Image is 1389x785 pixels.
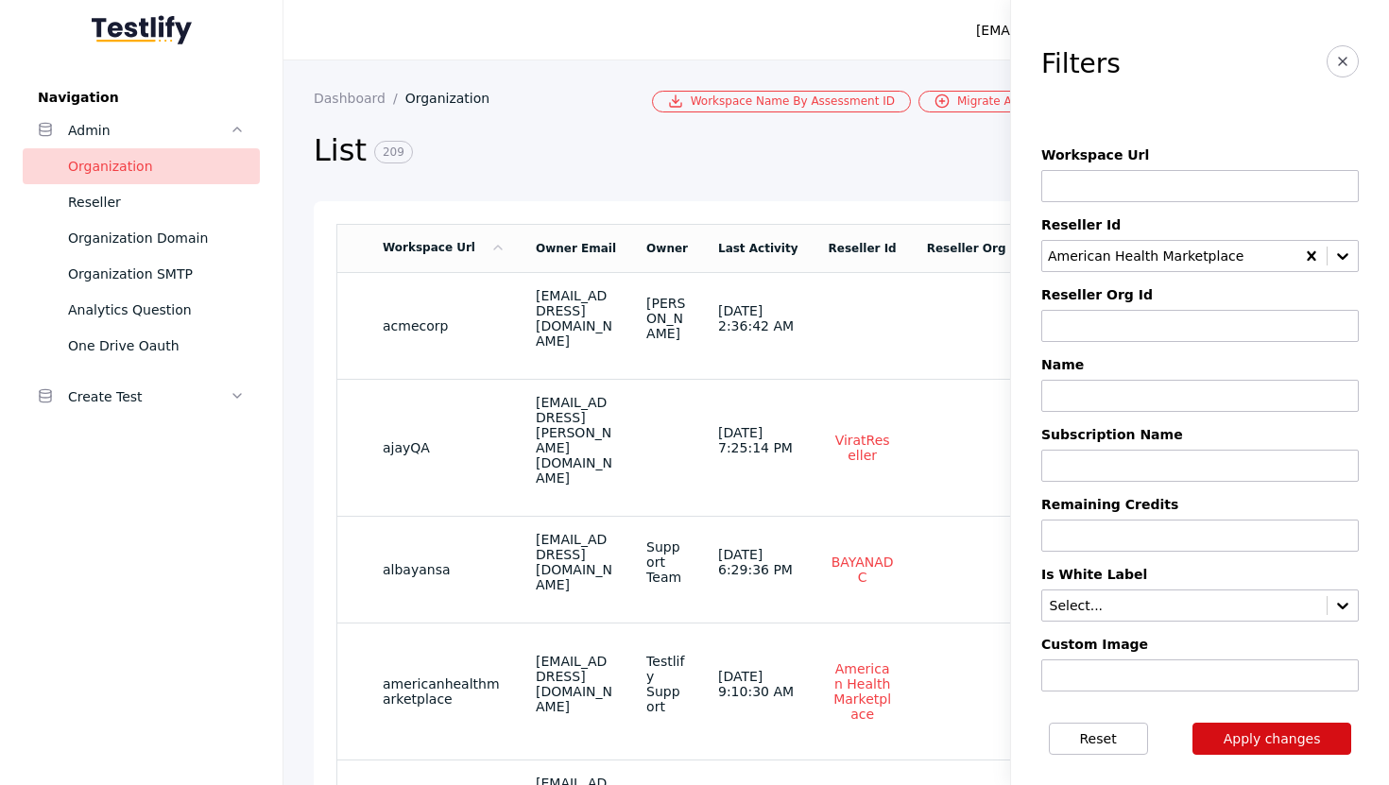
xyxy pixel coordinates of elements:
[1041,147,1359,162] label: Workspace Url
[829,660,897,723] a: American Health Marketplace
[68,334,245,357] div: One Drive Oauth
[536,395,616,486] div: [EMAIL_ADDRESS][PERSON_NAME][DOMAIN_NAME]
[23,220,260,256] a: Organization Domain
[536,532,616,592] div: [EMAIL_ADDRESS][DOMAIN_NAME]
[23,90,260,105] label: Navigation
[718,669,798,699] div: [DATE] 9:10:30 AM
[92,15,192,44] img: Testlify - Backoffice
[314,131,1065,171] h2: List
[1041,49,1121,79] h3: Filters
[652,91,911,112] a: Workspace Name By Assessment ID
[23,148,260,184] a: Organization
[646,539,688,585] div: Support Team
[1041,357,1359,372] label: Name
[405,91,506,106] a: Organization
[646,654,688,714] div: Testlify Support
[718,425,798,455] div: [DATE] 7:25:14 PM
[1192,723,1352,755] button: Apply changes
[68,385,230,408] div: Create Test
[1041,287,1359,302] label: Reseller Org Id
[536,654,616,714] div: [EMAIL_ADDRESS][DOMAIN_NAME]
[23,184,260,220] a: Reseller
[68,191,245,213] div: Reseller
[314,91,405,106] a: Dashboard
[703,224,814,272] td: Last Activity
[68,263,245,285] div: Organization SMTP
[918,91,1088,112] a: Migrate Assessment
[23,256,260,292] a: Organization SMTP
[1041,567,1359,582] label: Is White Label
[1041,497,1359,512] label: Remaining Credits
[1049,723,1148,755] button: Reset
[23,328,260,364] a: One Drive Oauth
[1041,427,1359,442] label: Subscription Name
[976,19,1317,42] div: [EMAIL_ADDRESS][PERSON_NAME][DOMAIN_NAME]
[1041,637,1359,652] label: Custom Image
[536,288,616,349] div: [EMAIL_ADDRESS][DOMAIN_NAME]
[829,554,897,586] a: BAYANADC
[927,242,1022,255] a: Reseller Org Id
[718,303,798,333] div: [DATE] 2:36:42 AM
[1041,217,1359,232] label: Reseller Id
[646,296,688,341] div: [PERSON_NAME]
[718,547,798,577] div: [DATE] 6:29:36 PM
[631,224,703,272] td: Owner
[68,119,230,142] div: Admin
[23,292,260,328] a: Analytics Question
[374,141,413,163] span: 209
[68,155,245,178] div: Organization
[68,299,245,321] div: Analytics Question
[829,432,897,464] a: ViratReseller
[521,224,631,272] td: Owner Email
[383,562,506,577] section: albayansa
[383,676,506,707] section: americanhealthmarketplace
[383,241,506,254] a: Workspace Url
[383,318,506,333] section: acmecorp
[829,242,897,255] a: Reseller Id
[383,440,506,455] section: ajayQA
[68,227,245,249] div: Organization Domain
